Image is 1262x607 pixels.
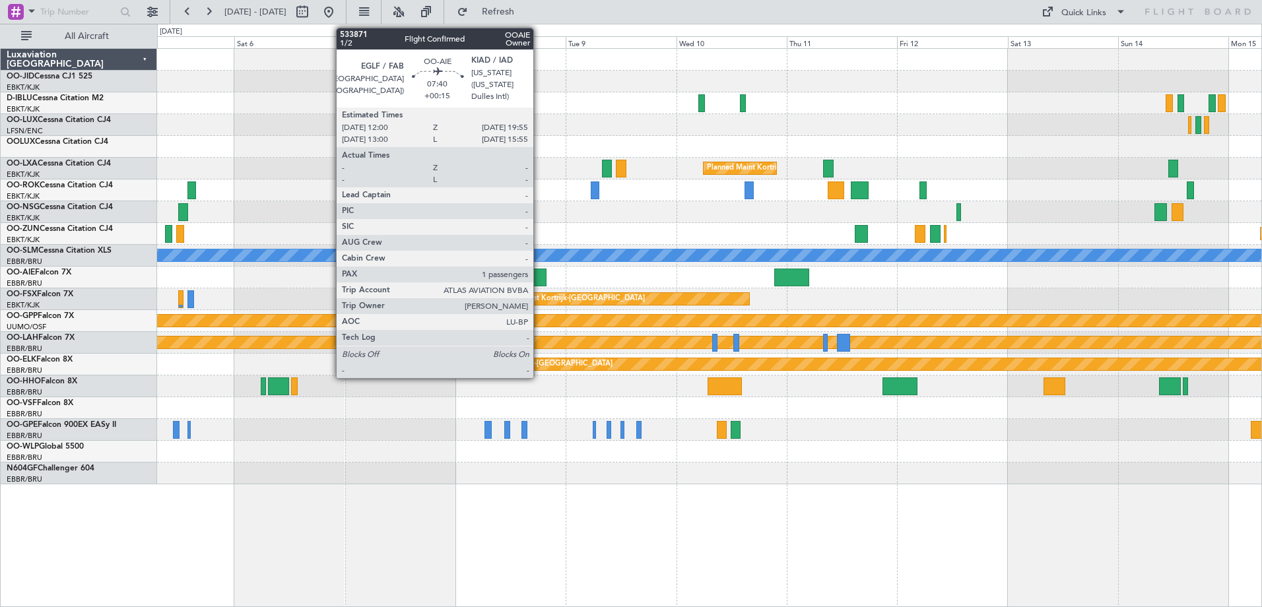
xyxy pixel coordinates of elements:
span: OO-HHO [7,377,41,385]
button: Quick Links [1035,1,1133,22]
span: OO-VSF [7,399,37,407]
a: EBKT/KJK [7,300,40,310]
a: OO-HHOFalcon 8X [7,377,77,385]
div: Planned Maint Kortrijk-[GEOGRAPHIC_DATA] [707,158,861,178]
span: OO-SLM [7,247,38,255]
a: OO-LAHFalcon 7X [7,334,75,342]
a: D-IBLUCessna Citation M2 [7,94,104,102]
a: EBKT/KJK [7,104,40,114]
a: EBBR/BRU [7,431,42,441]
a: OOLUXCessna Citation CJ4 [7,138,108,146]
a: EBKT/KJK [7,82,40,92]
a: OO-GPEFalcon 900EX EASy II [7,421,116,429]
div: Sat 6 [234,36,345,48]
a: OO-NSGCessna Citation CJ4 [7,203,113,211]
a: UUMO/OSF [7,322,46,332]
a: OO-JIDCessna CJ1 525 [7,73,92,80]
a: OO-LUXCessna Citation CJ4 [7,116,111,124]
span: OO-ELK [7,356,36,364]
a: EBBR/BRU [7,278,42,288]
a: OO-AIEFalcon 7X [7,269,71,276]
div: [DATE] [160,26,182,38]
a: EBBR/BRU [7,366,42,375]
button: All Aircraft [15,26,143,47]
span: OO-NSG [7,203,40,211]
a: OO-WLPGlobal 5500 [7,443,84,451]
span: OO-LUX [7,116,38,124]
span: N604GF [7,464,38,472]
a: EBKT/KJK [7,191,40,201]
a: EBKT/KJK [7,213,40,223]
div: Fri 12 [897,36,1007,48]
span: OO-AIE [7,269,35,276]
a: OO-ROKCessna Citation CJ4 [7,181,113,189]
a: OO-GPPFalcon 7X [7,312,74,320]
span: [DATE] - [DATE] [224,6,286,18]
span: OO-JID [7,73,34,80]
div: Planned Maint Kortrijk-[GEOGRAPHIC_DATA] [459,354,613,374]
span: All Aircraft [34,32,139,41]
a: OO-ELKFalcon 8X [7,356,73,364]
button: Refresh [451,1,530,22]
span: OO-FSX [7,290,37,298]
a: OO-VSFFalcon 8X [7,399,73,407]
div: Planned Maint Kortrijk-[GEOGRAPHIC_DATA] [491,289,645,309]
a: LFSN/ENC [7,126,43,136]
span: OO-LAH [7,334,38,342]
a: N604GFChallenger 604 [7,464,94,472]
div: Sun 7 [345,36,455,48]
a: EBBR/BRU [7,474,42,484]
span: OO-GPE [7,421,38,429]
div: Quick Links [1061,7,1106,20]
a: EBBR/BRU [7,387,42,397]
a: OO-FSXFalcon 7X [7,290,73,298]
div: Thu 11 [787,36,897,48]
div: Tue 9 [566,36,676,48]
a: OO-LXACessna Citation CJ4 [7,160,111,168]
a: EBKT/KJK [7,235,40,245]
span: OO-ZUN [7,225,40,233]
div: Mon 8 [455,36,566,48]
input: Trip Number [40,2,116,22]
a: EBBR/BRU [7,257,42,267]
div: Wed 10 [677,36,787,48]
a: OO-SLMCessna Citation XLS [7,247,112,255]
a: EBBR/BRU [7,409,42,419]
div: Sun 14 [1118,36,1228,48]
span: Refresh [471,7,526,16]
div: Fri 5 [124,36,234,48]
div: Sat 13 [1008,36,1118,48]
span: OO-LXA [7,160,38,168]
span: OO-GPP [7,312,38,320]
a: EBBR/BRU [7,344,42,354]
span: OO-ROK [7,181,40,189]
span: OOLUX [7,138,35,146]
a: OO-ZUNCessna Citation CJ4 [7,225,113,233]
a: EBKT/KJK [7,170,40,179]
a: EBBR/BRU [7,453,42,463]
span: D-IBLU [7,94,32,102]
span: OO-WLP [7,443,39,451]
